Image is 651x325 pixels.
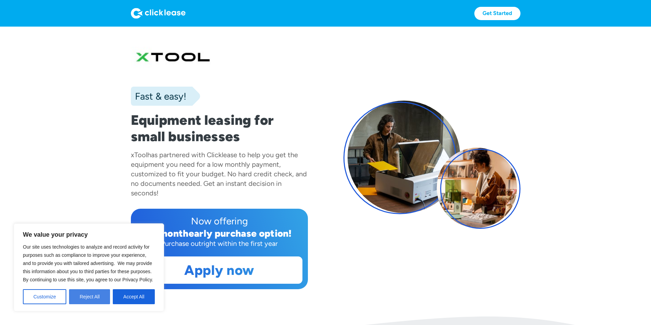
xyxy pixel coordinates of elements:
a: Apply now [137,257,302,283]
button: Accept All [113,289,155,304]
button: Reject All [69,289,110,304]
div: Fast & easy! [131,89,186,103]
button: Customize [23,289,66,304]
h1: Equipment leasing for small businesses [131,112,308,145]
a: Get Started [474,7,520,20]
div: has partnered with Clicklease to help you get the equipment you need for a low monthly payment, c... [131,151,307,197]
p: We value your privacy [23,231,155,239]
div: 12 month [147,227,189,239]
div: early purchase option! [189,227,292,239]
div: Purchase outright within the first year [136,239,302,248]
img: Logo [131,8,186,19]
div: xTool [131,151,147,159]
div: We value your privacy [14,223,164,311]
div: Now offering [136,214,302,228]
span: Our site uses technologies to analyze and record activity for purposes such as compliance to impr... [23,244,153,282]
